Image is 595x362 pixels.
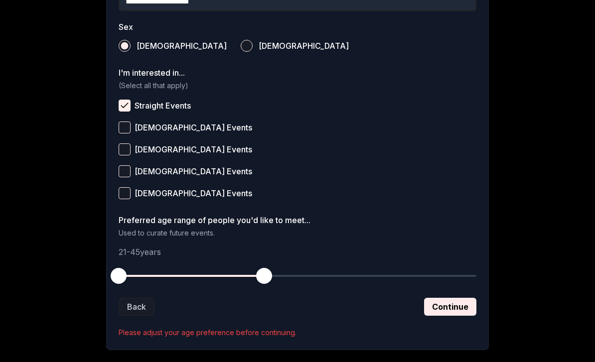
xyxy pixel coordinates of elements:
span: [DEMOGRAPHIC_DATA] Events [135,189,252,197]
button: Back [119,298,154,316]
span: Straight Events [135,102,191,110]
button: Continue [424,298,476,316]
button: [DEMOGRAPHIC_DATA] [241,40,253,52]
p: 21 - 45 years [119,246,476,258]
span: [DEMOGRAPHIC_DATA] [137,42,227,50]
button: Straight Events [119,100,131,112]
label: I'm interested in... [119,69,476,77]
label: Preferred age range of people you'd like to meet... [119,216,476,224]
span: [DEMOGRAPHIC_DATA] Events [135,167,252,175]
span: [DEMOGRAPHIC_DATA] [259,42,349,50]
p: Used to curate future events. [119,228,476,238]
p: (Select all that apply) [119,81,476,91]
span: [DEMOGRAPHIC_DATA] Events [135,145,252,153]
button: [DEMOGRAPHIC_DATA] Events [119,143,131,155]
p: Please adjust your age preference before continuing. [119,328,476,338]
button: [DEMOGRAPHIC_DATA] Events [119,121,131,133]
label: Sex [119,23,476,31]
button: [DEMOGRAPHIC_DATA] [119,40,131,52]
span: [DEMOGRAPHIC_DATA] Events [135,123,252,131]
button: [DEMOGRAPHIC_DATA] Events [119,165,131,177]
button: [DEMOGRAPHIC_DATA] Events [119,187,131,199]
